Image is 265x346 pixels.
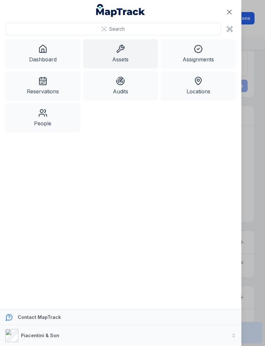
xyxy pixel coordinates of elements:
a: People [5,103,80,133]
a: Assets [83,39,158,69]
strong: Piacentini & Son [21,333,59,338]
button: Close navigation [222,5,236,19]
a: Reservations [5,71,80,101]
span: Search [109,26,125,32]
a: Dashboard [5,39,80,69]
a: MapTrack [96,4,145,17]
button: Search [5,23,221,35]
a: Assignments [161,39,236,69]
a: Audits [83,71,158,101]
strong: Contact MapTrack [18,314,61,320]
a: Locations [161,71,236,101]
